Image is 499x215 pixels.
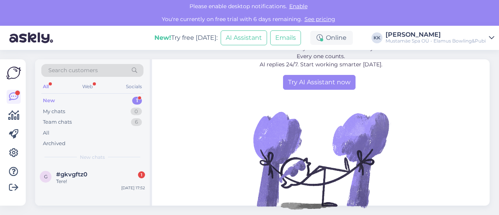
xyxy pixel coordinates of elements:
[138,171,145,178] div: 1
[318,44,324,52] b: 36
[302,16,338,23] a: See pricing
[56,171,87,178] span: #gkvgftz0
[218,44,425,69] p: You’ve already had contacts via Askly. Every one counts. AI replies 24/7. Start working smarter [...
[81,82,94,92] div: Web
[43,129,50,137] div: All
[386,38,486,44] div: Mustamäe Spa OÜ - Elamus Bowling&Pubi
[43,140,65,147] div: Archived
[124,82,143,92] div: Socials
[43,97,55,105] div: New
[6,66,21,80] img: Askly Logo
[43,108,65,115] div: My chats
[154,33,218,43] div: Try free [DATE]:
[80,154,105,161] span: New chats
[48,66,98,75] span: Search customers
[56,178,145,185] div: Tere!
[310,31,353,45] div: Online
[131,108,142,115] div: 0
[283,75,356,90] a: Try AI Assistant now
[121,185,145,191] div: [DATE] 17:52
[287,3,310,10] span: Enable
[43,118,72,126] div: Team chats
[154,34,171,41] b: New!
[270,30,301,45] button: Emails
[132,97,142,105] div: 1
[386,32,486,38] div: [PERSON_NAME]
[44,174,48,179] span: g
[41,82,50,92] div: All
[131,118,142,126] div: 6
[221,30,267,45] button: AI Assistant
[386,32,494,44] a: [PERSON_NAME]Mustamäe Spa OÜ - Elamus Bowling&Pubi
[372,32,382,43] div: KK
